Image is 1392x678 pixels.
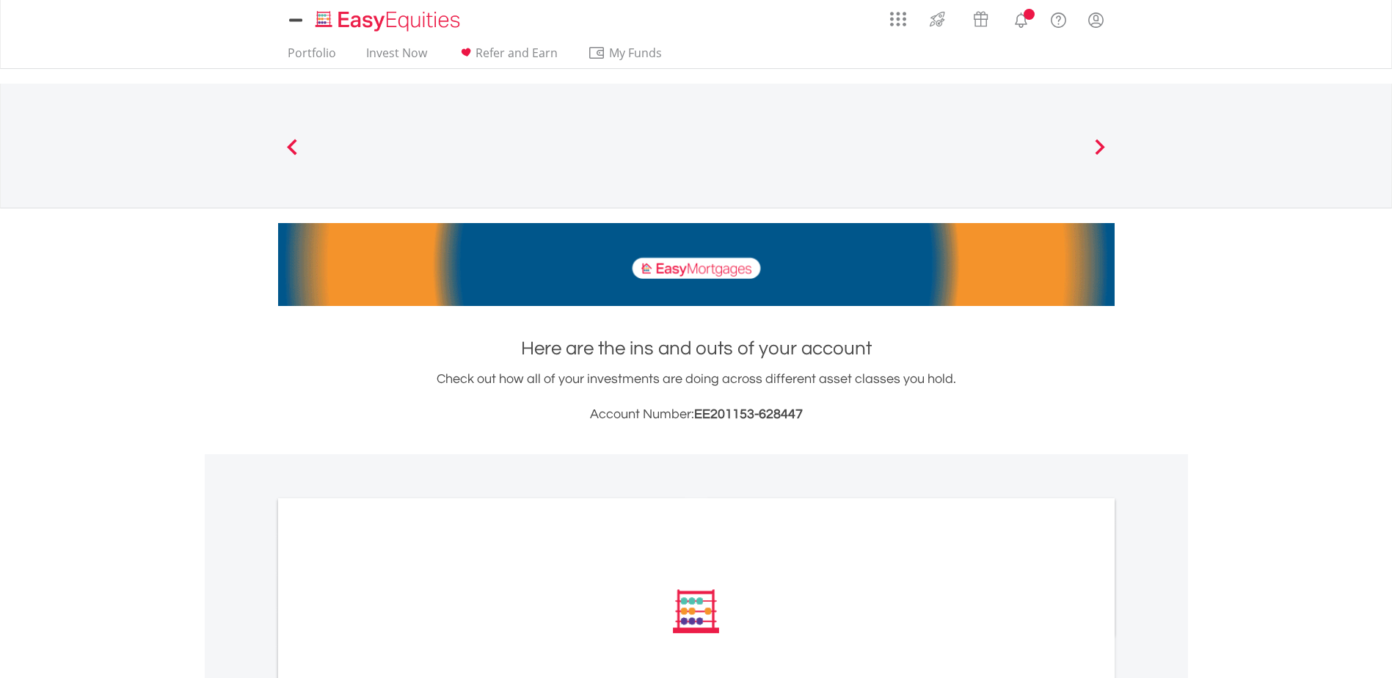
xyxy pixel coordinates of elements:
[890,11,906,27] img: grid-menu-icon.svg
[1002,4,1040,33] a: Notifications
[282,45,342,68] a: Portfolio
[278,335,1115,362] h1: Here are the ins and outs of your account
[959,4,1002,31] a: Vouchers
[313,9,466,33] img: EasyEquities_Logo.png
[588,43,684,62] span: My Funds
[278,404,1115,425] h3: Account Number:
[451,45,564,68] a: Refer and Earn
[1040,4,1077,33] a: FAQ's and Support
[694,407,803,421] span: EE201153-628447
[1077,4,1115,36] a: My Profile
[969,7,993,31] img: vouchers-v2.svg
[278,223,1115,306] img: EasyMortage Promotion Banner
[881,4,916,27] a: AppsGrid
[475,45,558,61] span: Refer and Earn
[310,4,466,33] a: Home page
[360,45,433,68] a: Invest Now
[925,7,950,31] img: thrive-v2.svg
[278,369,1115,425] div: Check out how all of your investments are doing across different asset classes you hold.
